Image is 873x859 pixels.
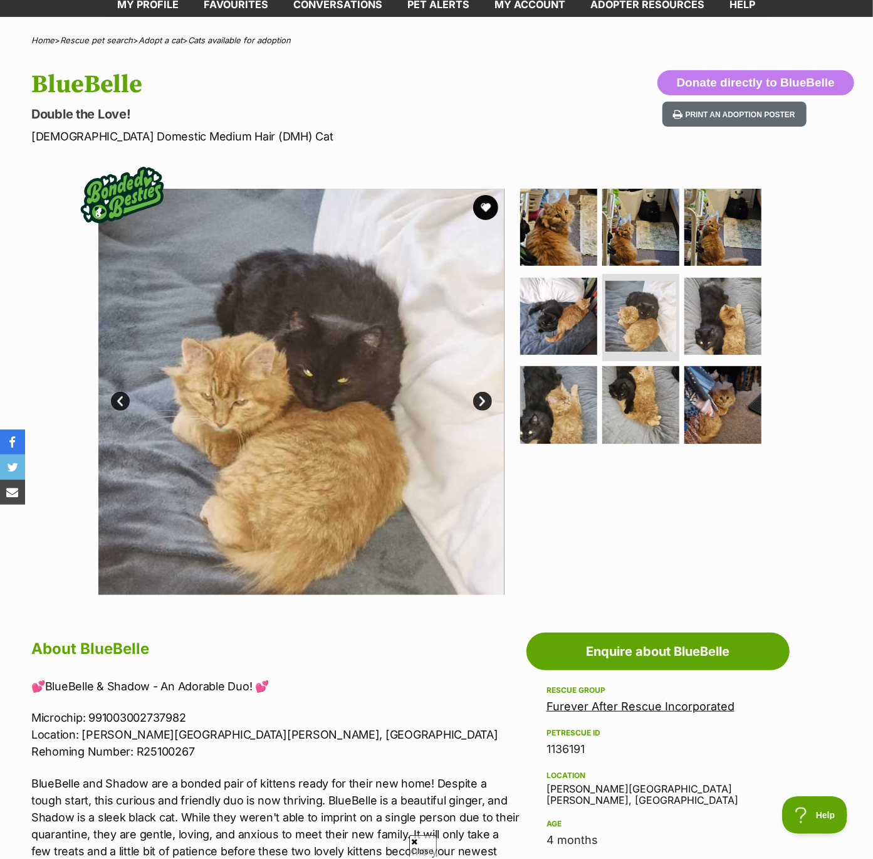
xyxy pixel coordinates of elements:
[546,831,770,849] div: 4 months
[684,278,761,355] img: Photo of Blue Belle
[188,35,291,45] a: Cats available for adoption
[60,35,133,45] a: Rescue pet search
[546,685,770,695] div: Rescue group
[473,392,492,411] a: Next
[657,70,854,95] button: Donate directly to BlueBelle
[782,796,848,834] iframe: Help Scout Beacon - Open
[546,768,770,806] div: [PERSON_NAME][GEOGRAPHIC_DATA][PERSON_NAME], [GEOGRAPHIC_DATA]
[526,633,790,670] a: Enquire about BlueBelle
[662,102,807,127] button: Print an adoption poster
[409,835,437,857] span: Close
[605,281,676,352] img: Photo of Blue Belle
[111,392,130,411] a: Prev
[546,771,770,781] div: Location
[546,700,734,713] a: Furever After Rescue Incorporated
[546,728,770,738] div: PetRescue ID
[684,366,761,443] img: Photo of Blue Belle
[520,366,597,443] img: Photo of Blue Belle
[31,635,520,663] h2: About BlueBelle
[520,189,597,266] img: Photo of Blue Belle
[473,195,498,220] button: favourite
[31,678,520,695] p: 💕BlueBelle & Shadow - An Adorable Duo! 💕
[520,278,597,355] img: Photo of Blue Belle
[684,189,761,266] img: Photo of Blue Belle
[98,189,504,595] img: Photo of Blue Belle
[31,128,533,145] p: [DEMOGRAPHIC_DATA] Domestic Medium Hair (DMH) Cat
[546,819,770,829] div: Age
[72,145,172,245] img: bonded besties
[31,70,533,99] h1: BlueBelle
[31,35,55,45] a: Home
[31,709,520,760] p: Microchip: 991003002737982 Location: [PERSON_NAME][GEOGRAPHIC_DATA][PERSON_NAME], [GEOGRAPHIC_DAT...
[546,740,770,758] div: 1136191
[139,35,182,45] a: Adopt a cat
[31,105,533,123] p: Double the Love!
[602,366,679,443] img: Photo of Blue Belle
[602,189,679,266] img: Photo of Blue Belle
